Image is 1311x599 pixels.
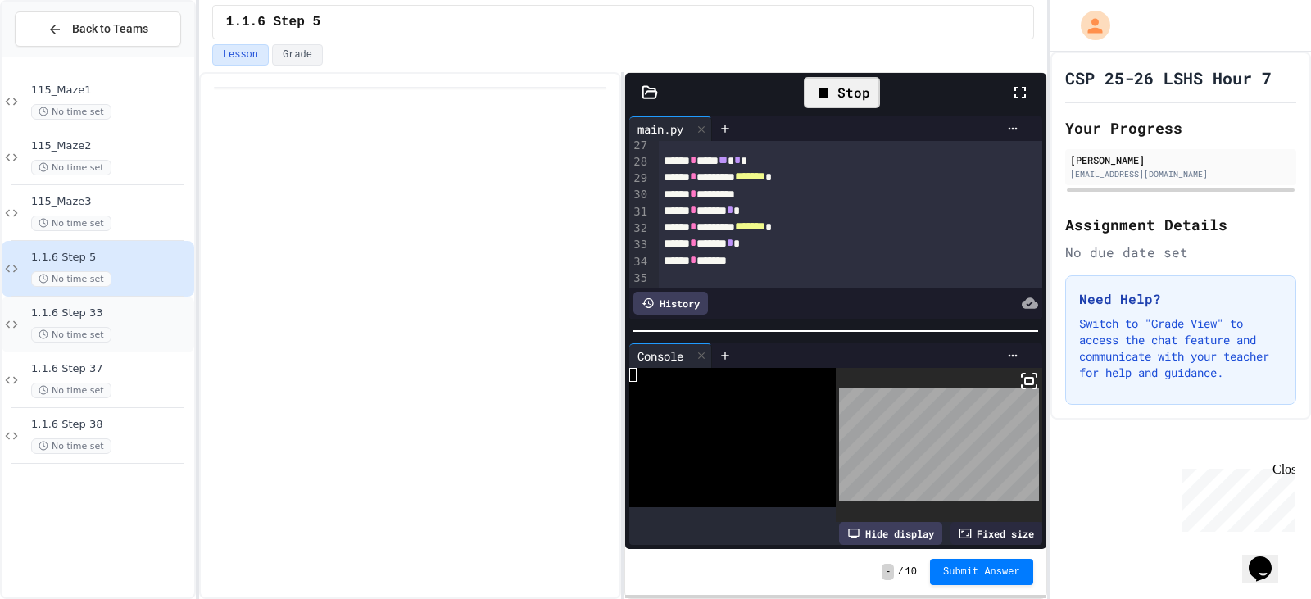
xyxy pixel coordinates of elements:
[930,559,1033,585] button: Submit Answer
[31,139,191,153] span: 115_Maze2
[31,438,111,454] span: No time set
[31,195,191,209] span: 115_Maze3
[1079,315,1282,381] p: Switch to "Grade View" to access the chat feature and communicate with your teacher for help and ...
[1079,289,1282,309] h3: Need Help?
[31,84,191,98] span: 115_Maze1
[1065,243,1296,262] div: No due date set
[31,271,111,287] span: No time set
[31,306,191,320] span: 1.1.6 Step 33
[31,383,111,398] span: No time set
[31,327,111,343] span: No time set
[629,287,650,303] div: 36
[629,154,650,170] div: 28
[31,104,111,120] span: No time set
[31,160,111,175] span: No time set
[897,565,903,579] span: /
[1070,152,1291,167] div: [PERSON_NAME]
[272,44,323,66] button: Grade
[629,116,712,141] div: main.py
[1065,116,1296,139] h2: Your Progress
[629,220,650,237] div: 32
[633,292,708,315] div: History
[1070,168,1291,180] div: [EMAIL_ADDRESS][DOMAIN_NAME]
[15,11,181,47] button: Back to Teams
[629,187,650,203] div: 30
[882,564,894,580] span: -
[1175,462,1295,532] iframe: chat widget
[629,237,650,253] div: 33
[1065,213,1296,236] h2: Assignment Details
[72,20,148,38] span: Back to Teams
[629,204,650,220] div: 31
[629,347,692,365] div: Console
[226,12,320,32] span: 1.1.6 Step 5
[1065,66,1272,89] h1: CSP 25-26 LSHS Hour 7
[31,216,111,231] span: No time set
[7,7,113,104] div: Chat with us now!Close
[1064,7,1114,44] div: My Account
[629,138,650,154] div: 27
[212,44,269,66] button: Lesson
[905,565,917,579] span: 10
[804,77,880,108] div: Stop
[629,170,650,187] div: 29
[31,362,191,376] span: 1.1.6 Step 37
[31,251,191,265] span: 1.1.6 Step 5
[629,270,650,287] div: 35
[629,120,692,138] div: main.py
[31,418,191,432] span: 1.1.6 Step 38
[950,522,1042,545] div: Fixed size
[839,522,942,545] div: Hide display
[1242,533,1295,583] iframe: chat widget
[943,565,1020,579] span: Submit Answer
[629,254,650,270] div: 34
[629,343,712,368] div: Console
